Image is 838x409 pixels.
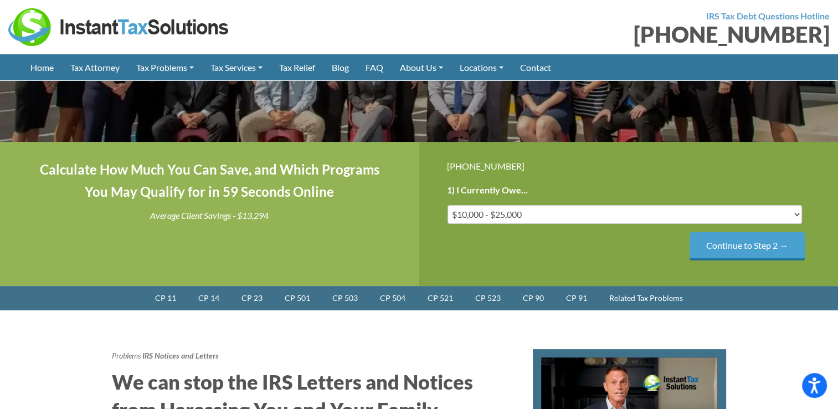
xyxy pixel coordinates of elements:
strong: IRS Tax Debt Questions Hotline [706,11,830,21]
a: CP 503 [321,286,369,310]
i: Average Client Savings - $13,294 [150,210,269,221]
strong: IRS Notices and Letters [142,351,219,360]
a: Home [22,54,62,80]
a: FAQ [357,54,392,80]
a: Instant Tax Solutions Logo [8,21,230,31]
a: CP 23 [230,286,274,310]
a: CP 14 [187,286,230,310]
a: Locations [451,54,512,80]
a: CP 504 [369,286,417,310]
a: CP 90 [512,286,555,310]
h4: Calculate How Much You Can Save, and Which Programs You May Qualify for in 59 Seconds Online [28,159,392,204]
a: Tax Relief [271,54,323,80]
a: About Us [392,54,451,80]
a: Related Tax Problems [598,286,694,310]
a: Tax Attorney [62,54,128,80]
a: Tax Services [202,54,271,80]
a: CP 521 [417,286,464,310]
a: Blog [323,54,357,80]
div: [PHONE_NUMBER] [428,23,830,45]
input: Continue to Step 2 → [690,232,805,260]
a: CP 523 [464,286,512,310]
label: 1) I Currently Owe... [447,185,528,196]
img: Instant Tax Solutions Logo [8,8,230,46]
a: Tax Problems [128,54,202,80]
div: [PHONE_NUMBER] [447,159,811,173]
a: CP 11 [144,286,187,310]
a: Contact [512,54,559,80]
a: CP 91 [555,286,598,310]
a: Problems [112,351,141,360]
a: CP 501 [274,286,321,310]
